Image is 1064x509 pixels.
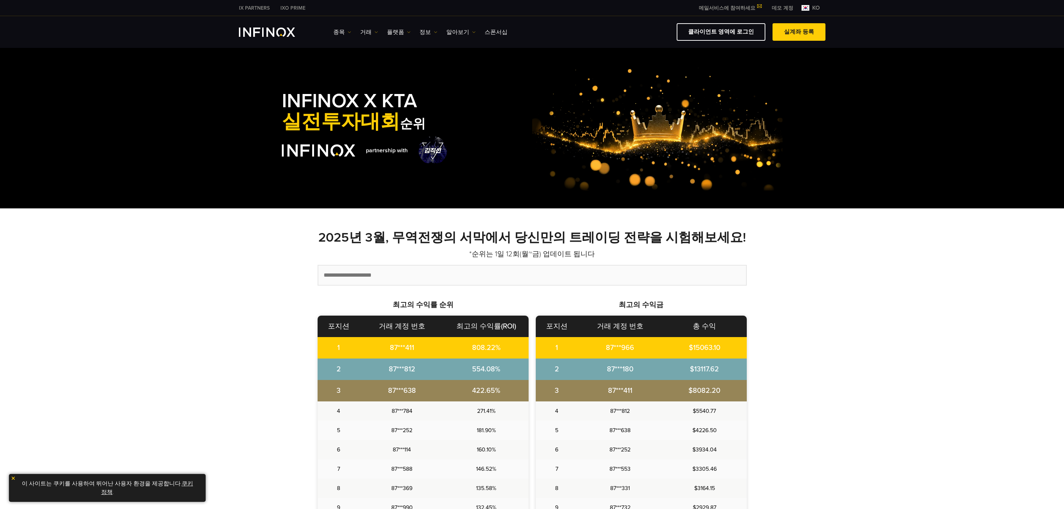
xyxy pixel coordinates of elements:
img: yellow close icon [11,476,16,481]
td: 2 [318,359,360,380]
td: $8082.20 [662,380,747,401]
span: ko [809,4,823,12]
a: 종목 [333,28,351,36]
td: 7 [318,459,360,479]
td: 4 [318,401,360,421]
td: 422.65% [444,380,529,401]
span: partnership with [366,146,408,155]
a: 메일서비스에 참여하세요 [693,5,766,11]
a: 실계좌 등록 [773,23,825,41]
td: 181.90% [444,421,529,440]
td: $3305.46 [662,459,747,479]
td: 1 [536,337,578,359]
a: 정보 [420,28,437,36]
td: 6 [318,440,360,459]
td: 271.41% [444,401,529,421]
td: 1 [318,337,360,359]
th: 포지션 [536,316,578,337]
td: $15063.10 [662,337,747,359]
a: INFINOX [234,4,275,12]
a: 알아보기 [446,28,476,36]
td: $3934.04 [662,440,747,459]
td: 8 [318,479,360,498]
td: $13117.62 [662,359,747,380]
td: 2 [536,359,578,380]
p: *순위는 1일 12회(월~금) 업데이트 됩니다 [282,249,783,259]
td: 7 [536,459,578,479]
b: INFINOX x KTA [282,89,417,113]
td: $4226.50 [662,421,747,440]
td: 135.58% [444,479,529,498]
a: INFINOX [275,4,311,12]
td: 4 [536,401,578,421]
a: 클라이언트 영역에 로그인 [677,23,765,41]
strong: 2025년 3월, 무역전쟁의 서막에서 당신만의 트레이딩 전략을 시험해보세요! [318,230,746,245]
th: 포지션 [318,316,360,337]
td: 8 [536,479,578,498]
i: 순위 [400,116,426,132]
td: $3164.15 [662,479,747,498]
td: 554.08% [444,359,529,380]
strong: 최고의 수익률 순위 [393,301,453,309]
td: 6 [536,440,578,459]
td: 146.52% [444,459,529,479]
a: INFINOX Logo [239,28,312,37]
td: 3 [318,380,360,401]
td: $5540.77 [662,401,747,421]
p: 이 사이트는 쿠키를 사용하여 뛰어난 사용자 환경을 제공합니다. . [13,478,202,498]
strong: 최고의 수익금 [619,301,663,309]
a: 플랫폼 [387,28,411,36]
span: 실전투자대회 [282,112,400,133]
td: 160.10% [444,440,529,459]
td: 808.22% [444,337,529,359]
th: 거래 계정 번호 [360,316,444,337]
td: 3 [536,380,578,401]
td: 5 [536,421,578,440]
th: 거래 계정 번호 [578,316,662,337]
th: 총 수익 [662,316,747,337]
td: 5 [318,421,360,440]
a: 스폰서십 [485,28,508,36]
th: 최고의 수익률(ROI) [444,316,529,337]
a: 거래 [360,28,378,36]
a: INFINOX MENU [766,4,799,12]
